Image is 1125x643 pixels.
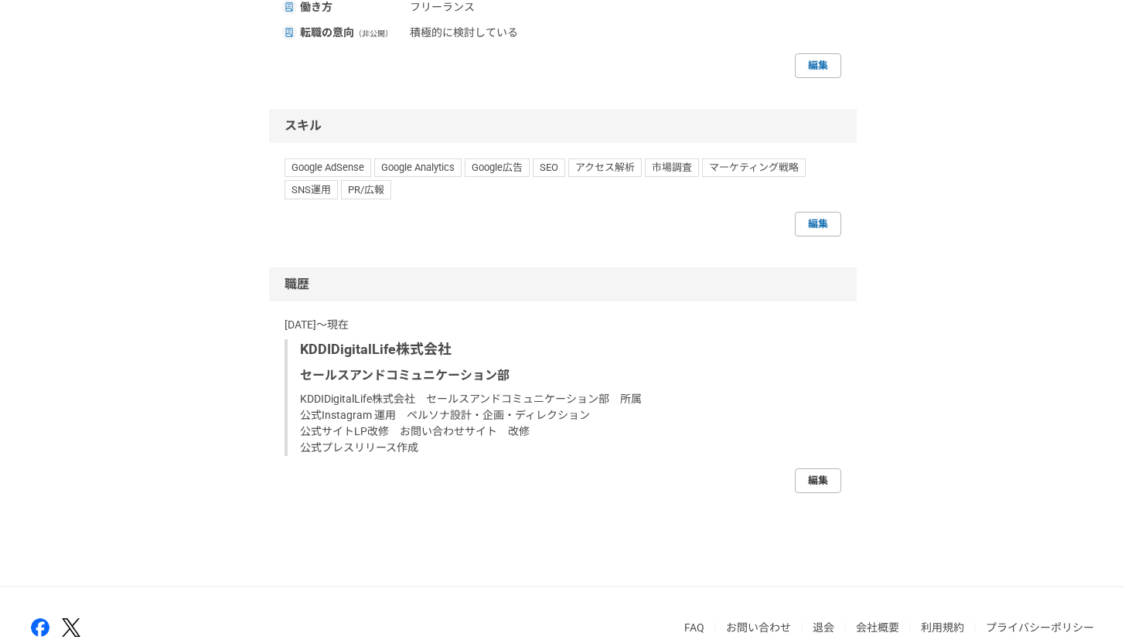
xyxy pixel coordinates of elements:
a: 編集 [795,212,841,236]
span: マーケティング戦略 [702,158,806,177]
span: 市場調査 [645,158,699,177]
a: 会社概要 [856,621,899,634]
p: KDDIDigitalLife株式会社 セールスアンドコミュニケーション部 所属 公式Instagram 運用 ペルソナ設計・企画・ディレクション 公式サイトLP改修 お問い合わせサイト 改修 ... [300,391,829,456]
p: セールスアンドコミュニケーション部 [300,366,829,385]
span: SNS運用 [285,180,338,199]
img: ico_document-aa10cc69.svg [285,2,294,12]
a: 退会 [813,621,834,634]
a: 利用規約 [921,621,964,634]
img: ico_document-aa10cc69.svg [285,28,294,37]
a: お問い合わせ [726,621,791,634]
p: KDDIDigitalLife株式会社 [300,339,829,360]
span: 積極的に検討している [410,25,564,41]
a: 編集 [795,53,841,78]
img: x-391a3a86.png [62,618,80,638]
a: 編集 [795,468,841,493]
span: 転職の意向 [300,25,401,41]
a: プライバシーポリシー [986,621,1094,634]
span: Google広告 [465,158,530,177]
div: スキル [269,109,857,143]
span: アクセス解析 [568,158,642,177]
a: FAQ [684,621,704,634]
div: 職歴 [269,267,857,301]
span: Google Analytics [374,158,462,177]
p: [DATE]〜現在 [285,317,841,333]
span: PR/広報 [341,180,391,199]
span: Google AdSense [285,158,371,177]
span: （非公開） [354,29,393,38]
img: facebook-2adfd474.png [31,618,49,637]
span: SEO [533,158,565,177]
